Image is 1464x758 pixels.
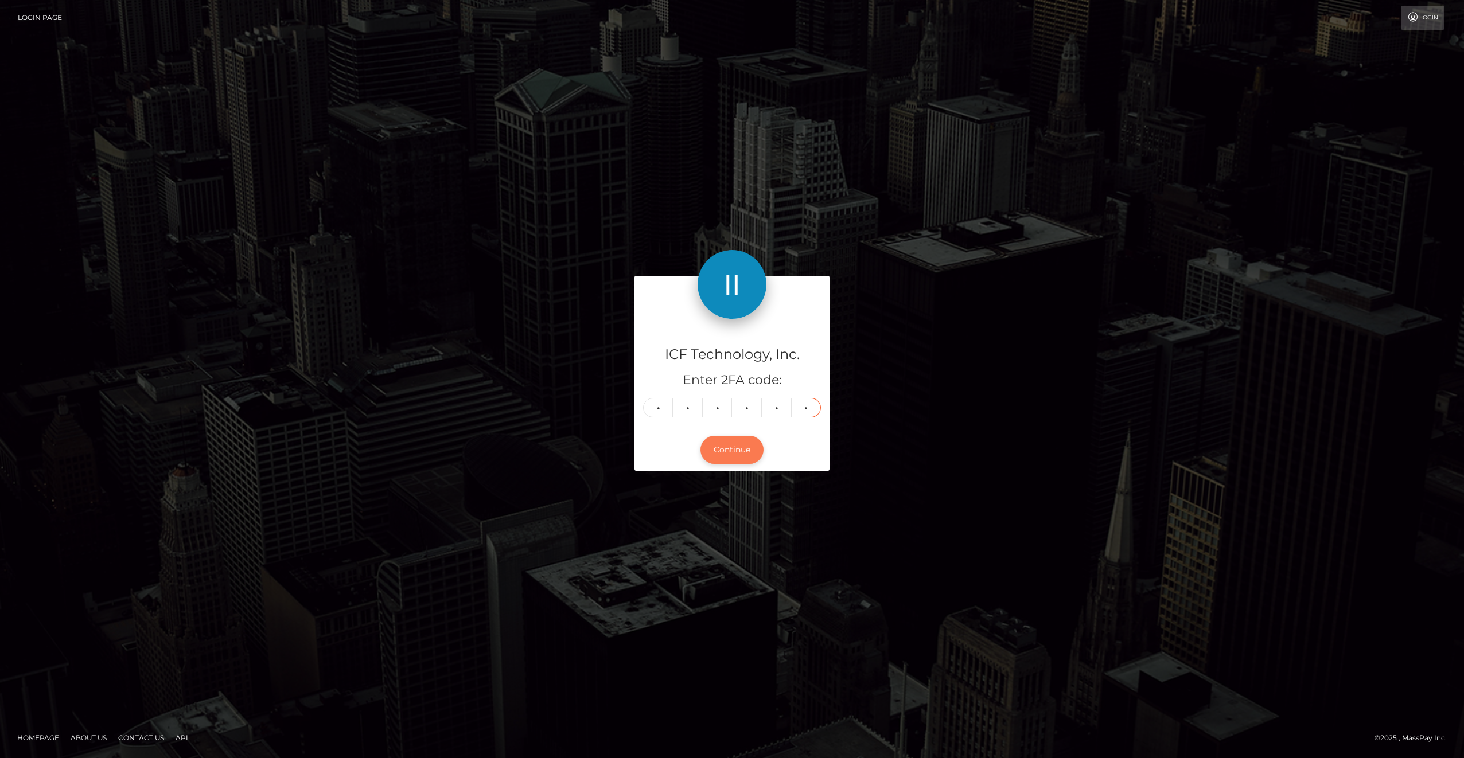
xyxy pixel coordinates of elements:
a: Login Page [18,6,62,30]
a: Homepage [13,729,64,747]
h4: ICF Technology, Inc. [643,345,821,365]
div: © 2025 , MassPay Inc. [1375,732,1455,744]
a: Login [1401,6,1444,30]
a: About Us [66,729,111,747]
a: API [171,729,193,747]
img: ICF Technology, Inc. [698,250,766,319]
a: Contact Us [114,729,169,747]
button: Continue [700,436,764,464]
h5: Enter 2FA code: [643,372,821,389]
